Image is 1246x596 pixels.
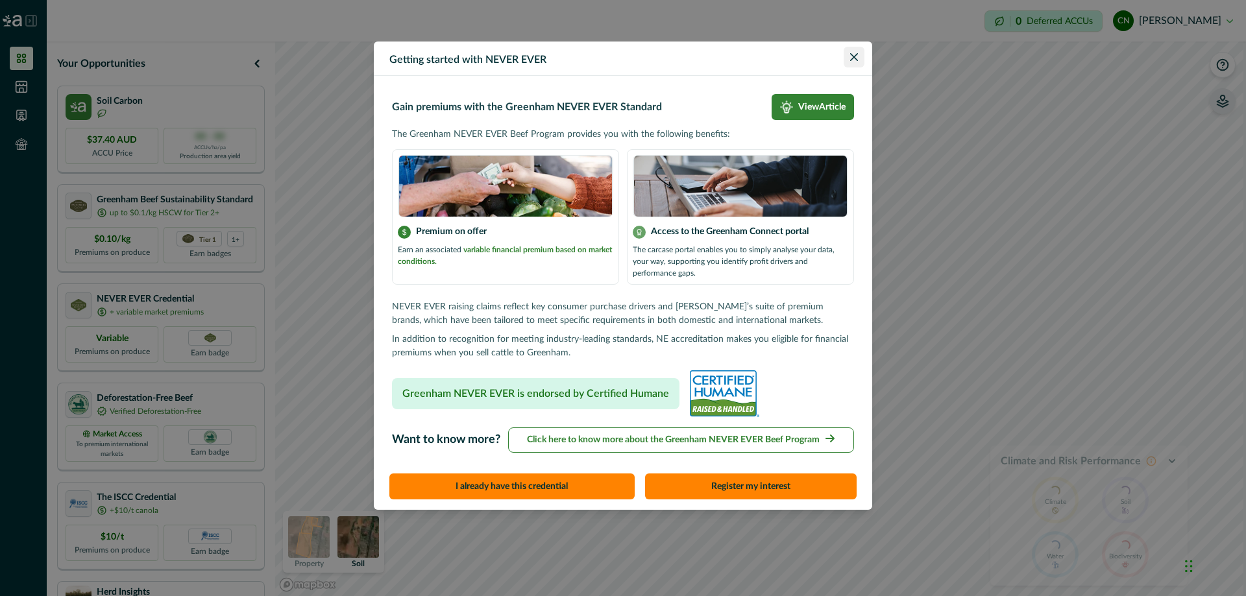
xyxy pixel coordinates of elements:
span: variable financial premium based on market conditions. [398,246,612,265]
img: light-bulb-icon [780,101,793,113]
p: View Article [798,102,846,113]
p: Greenham NEVER EVER is endorsed by Certified Humane [402,386,669,401]
p: Want to know more? [392,431,500,449]
p: Premium on offer [416,225,487,239]
a: light-bulb-iconViewArticle [772,94,854,120]
p: The Greenham NEVER EVER Beef Program provides you with the following benefits: [392,128,854,141]
p: Gain premiums with the Greenham NEVER EVER Standard [392,99,662,115]
p: In addition to recognition for meeting industry-leading standards, NE accreditation makes you eli... [392,333,854,360]
button: Click here to know more about the Greenham NEVER EVER Beef Program [508,427,854,453]
header: Getting started with NEVER EVER [374,42,872,76]
button: I already have this credential [389,473,635,499]
iframe: Chat Widget [1181,534,1246,596]
img: certification logo [398,155,613,217]
p: Click here to know more about the Greenham NEVER EVER Beef Program [527,433,820,447]
p: NEVER EVER raising claims reflect key consumer purchase drivers and [PERSON_NAME]’s suite of prem... [392,300,854,328]
img: certified_humane_never_ever-293e6c0d.jpg [690,370,759,417]
div: Drag [1185,547,1193,586]
img: certification logo [633,155,848,217]
p: Access to the Greenham Connect portal [651,225,809,239]
p: The carcase portal enables you to simply analyse your data, your way, supporting you identify pro... [633,244,848,279]
button: Register my interest [645,473,857,499]
p: Earn an associated [398,244,613,267]
button: Close [844,47,864,67]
